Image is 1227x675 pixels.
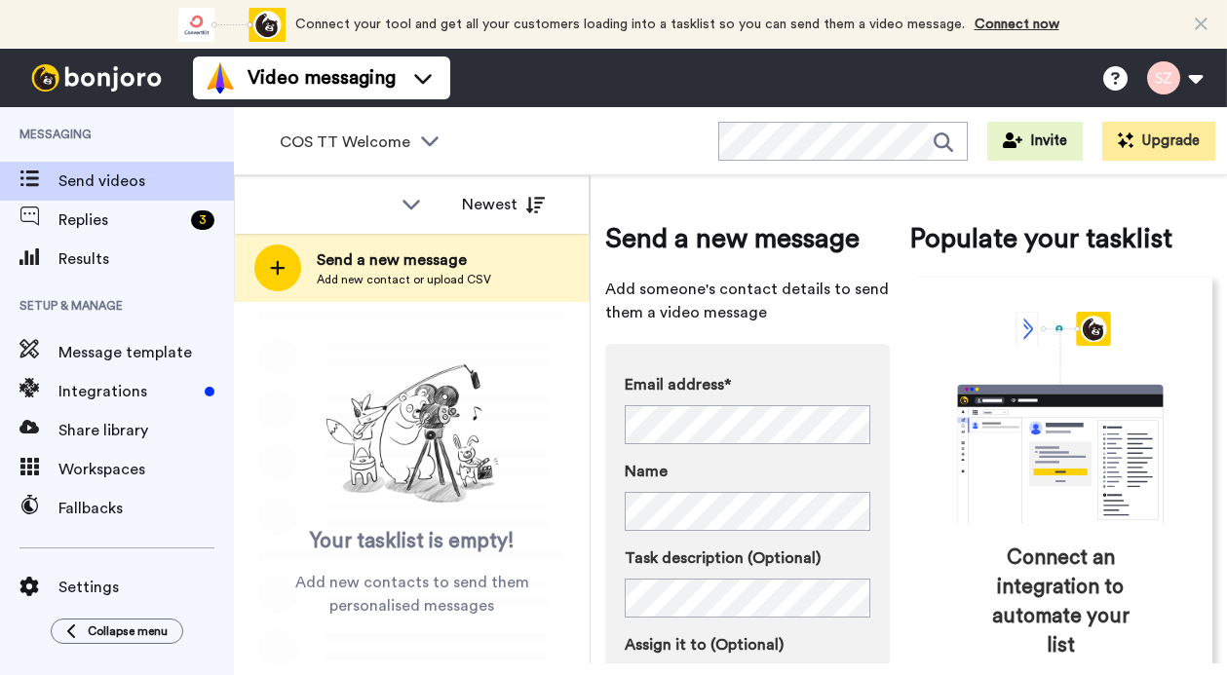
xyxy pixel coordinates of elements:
[625,373,870,396] label: Email address*
[605,278,890,324] span: Add someone's contact details to send them a video message
[58,247,234,271] span: Results
[205,62,236,94] img: vm-color.svg
[992,544,1131,660] span: Connect an integration to automate your list
[909,219,1213,258] span: Populate your tasklist
[58,169,234,193] span: Send videos
[987,122,1083,161] button: Invite
[263,571,560,618] span: Add new contacts to send them personalised messages
[625,633,870,656] label: Assign it to (Optional)
[58,497,234,520] span: Fallbacks
[248,64,396,92] span: Video messaging
[191,210,214,230] div: 3
[58,208,183,232] span: Replies
[605,219,890,258] span: Send a new message
[58,419,234,442] span: Share library
[295,18,965,31] span: Connect your tool and get all your customers loading into a tasklist so you can send them a video...
[1102,122,1215,161] button: Upgrade
[178,8,286,42] div: animation
[914,312,1207,524] div: animation
[58,341,234,364] span: Message template
[88,623,168,639] span: Collapse menu
[23,64,170,92] img: bj-logo-header-white.svg
[317,272,491,287] span: Add new contact or upload CSV
[447,185,559,224] button: Newest
[315,356,510,512] img: ready-set-action.png
[58,380,197,403] span: Integrations
[310,527,515,556] span: Your tasklist is empty!
[51,619,183,644] button: Collapse menu
[58,576,234,599] span: Settings
[58,458,234,481] span: Workspaces
[280,131,410,154] span: COS TT Welcome
[625,460,668,483] span: Name
[975,18,1059,31] a: Connect now
[317,248,491,272] span: Send a new message
[625,546,870,570] label: Task description (Optional)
